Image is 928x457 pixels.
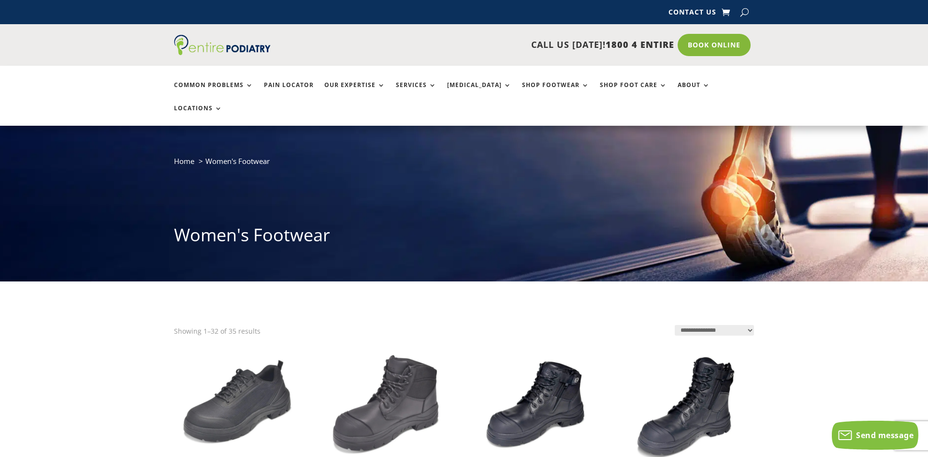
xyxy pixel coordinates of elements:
[675,325,754,336] select: Shop order
[324,82,385,103] a: Our Expertise
[606,39,674,50] span: 1800 4 ENTIRE
[174,35,271,55] img: logo (1)
[174,105,222,126] a: Locations
[174,82,253,103] a: Common Problems
[174,47,271,57] a: Entire Podiatry
[174,223,754,252] h1: Women's Footwear
[678,34,751,56] a: Book Online
[832,421,918,450] button: Send message
[856,430,913,441] span: Send message
[174,156,194,166] a: Home
[600,82,667,103] a: Shop Foot Care
[308,39,674,51] p: CALL US [DATE]!
[264,82,314,103] a: Pain Locator
[174,155,754,175] nav: breadcrumb
[668,9,716,19] a: Contact Us
[678,82,710,103] a: About
[522,82,589,103] a: Shop Footwear
[205,156,270,166] span: Women's Footwear
[396,82,436,103] a: Services
[174,325,261,338] p: Showing 1–32 of 35 results
[447,82,511,103] a: [MEDICAL_DATA]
